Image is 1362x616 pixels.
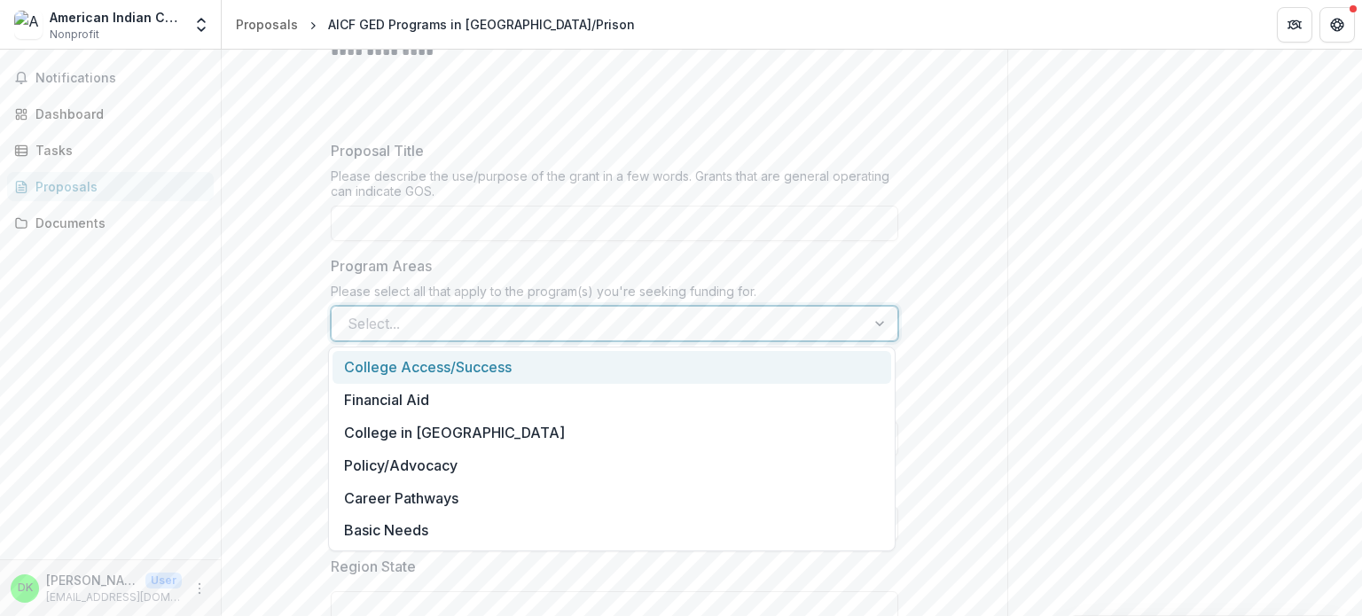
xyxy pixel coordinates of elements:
nav: breadcrumb [229,12,642,37]
div: Dashboard [35,105,200,123]
div: Please select all that apply to the program(s) you're seeking funding for. [331,284,898,306]
a: Proposals [229,12,305,37]
div: College Access/Success [333,351,891,384]
span: Notifications [35,71,207,86]
div: Policy/Advocacy [333,448,891,481]
button: Notifications [7,64,214,92]
a: Tasks [7,136,214,165]
a: Proposals [7,172,214,201]
img: American Indian College Fund [14,11,43,39]
p: Region State [331,556,416,577]
p: User [145,573,182,589]
div: Daniel Khouri [18,582,33,594]
a: Documents [7,208,214,238]
div: Tasks [35,141,200,160]
div: Documents [35,214,200,232]
p: [PERSON_NAME] [46,571,138,589]
div: Career Pathways [333,481,891,514]
p: Proposal Title [331,140,424,161]
p: Program Areas [331,255,432,277]
button: Partners [1277,7,1312,43]
div: College in [GEOGRAPHIC_DATA] [333,417,891,449]
div: Financial Aid [333,384,891,417]
button: Get Help [1319,7,1355,43]
div: American Indian College Fund [50,8,182,27]
div: Basic Needs [333,514,891,547]
div: AICF GED Programs in [GEOGRAPHIC_DATA]/Prison [328,15,635,34]
div: Proposals [236,15,298,34]
button: More [189,578,210,599]
a: Dashboard [7,99,214,129]
p: [EMAIL_ADDRESS][DOMAIN_NAME] [46,589,182,605]
button: Open entity switcher [189,7,214,43]
div: Please describe the use/purpose of the grant in a few words. Grants that are general operating ca... [331,168,898,206]
span: Nonprofit [50,27,99,43]
div: Proposals [35,177,200,196]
